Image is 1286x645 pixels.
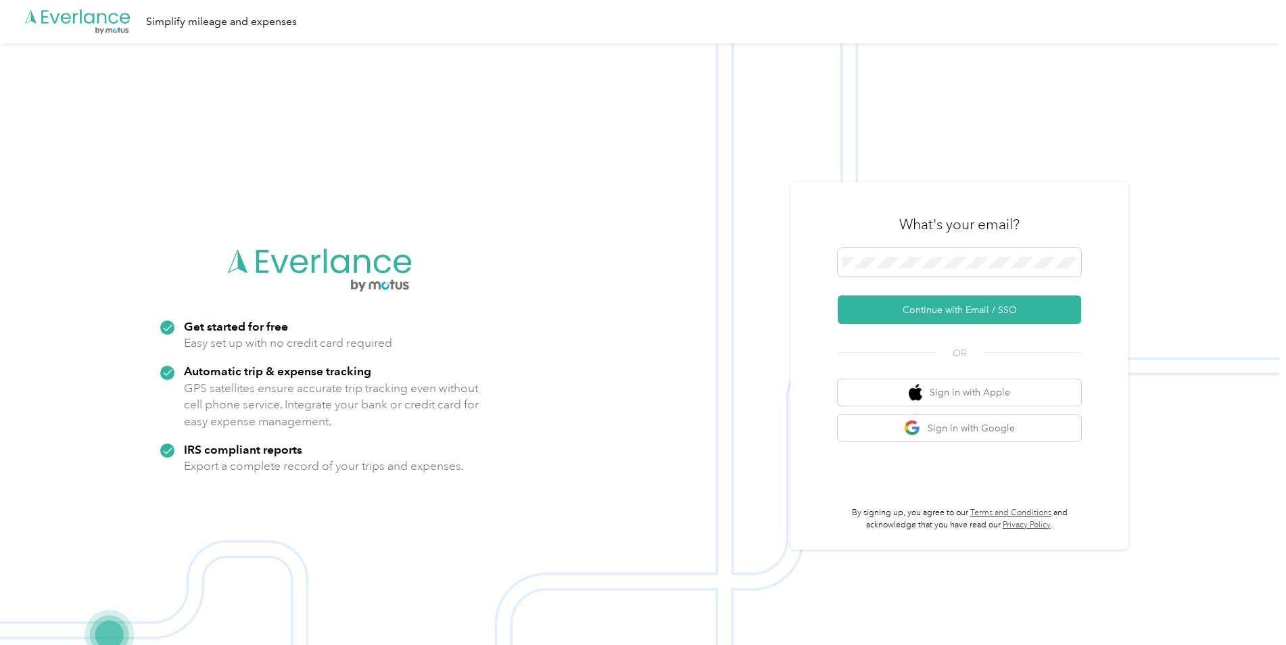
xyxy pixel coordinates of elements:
[904,420,921,437] img: google logo
[909,384,922,401] img: apple logo
[184,442,302,456] strong: IRS compliant reports
[838,295,1081,324] button: Continue with Email / SSO
[184,458,464,475] p: Export a complete record of your trips and expenses.
[146,14,297,30] div: Simplify mileage and expenses
[838,415,1081,441] button: google logoSign in with Google
[970,508,1051,518] a: Terms and Conditions
[184,335,392,352] p: Easy set up with no credit card required
[838,507,1081,531] p: By signing up, you agree to our and acknowledge that you have read our .
[899,215,1020,234] h3: What's your email?
[184,319,288,333] strong: Get started for free
[184,380,479,430] p: GPS satellites ensure accurate trip tracking even without cell phone service. Integrate your bank...
[936,346,983,360] span: OR
[1003,520,1051,530] a: Privacy Policy
[838,379,1081,406] button: apple logoSign in with Apple
[184,364,371,378] strong: Automatic trip & expense tracking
